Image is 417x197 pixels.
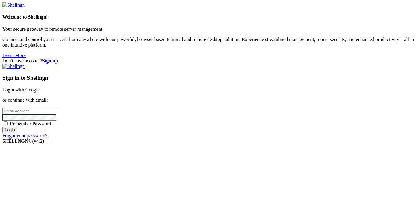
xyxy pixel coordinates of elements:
input: Remember Password [4,121,8,125]
input: Email address [2,108,56,114]
p: Connect and control your servers from anywhere with our powerful, browser-based terminal and remo... [2,37,415,48]
div: Don't have account? [2,58,415,64]
a: Login with Google [2,87,40,92]
img: Shellngn [2,2,25,8]
input: Login [2,127,17,133]
a: Forgot your password? [2,133,47,138]
b: NGN [18,139,29,144]
span: SHELL © [2,139,44,144]
span: 4.2.0 [32,139,44,144]
p: Your secure gateway to remote server management. [2,26,415,32]
h4: Welcome to Shellngn! [2,14,415,20]
img: Shellngn [2,64,25,69]
a: Sign up [42,58,58,63]
a: Learn More [2,53,26,58]
p: or continue with email: [2,97,415,103]
h3: Sign in to Shellngn [2,75,415,81]
span: Remember Password [10,121,51,126]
